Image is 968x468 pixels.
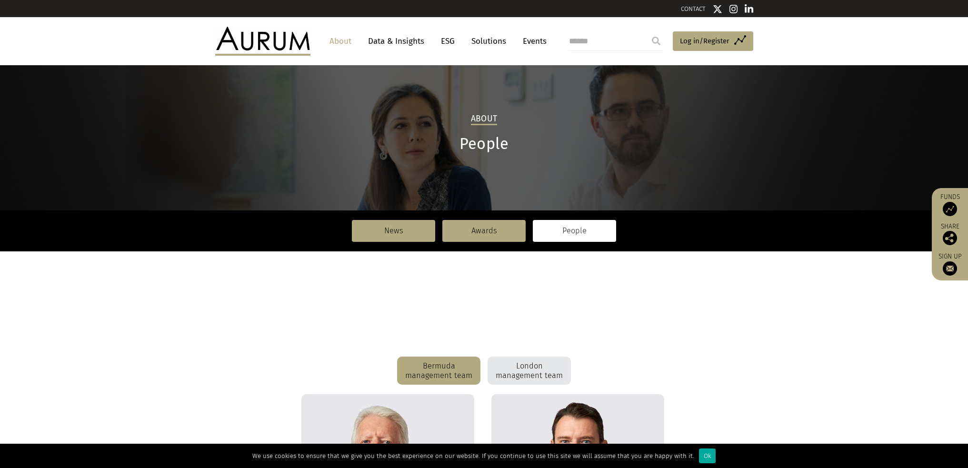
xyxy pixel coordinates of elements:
a: People [533,220,616,242]
a: News [352,220,435,242]
img: Share this post [943,231,957,245]
img: Access Funds [943,202,957,216]
a: Data & Insights [363,32,429,50]
img: Linkedin icon [745,4,753,14]
span: Log in/Register [680,35,729,47]
a: About [325,32,356,50]
div: Share [937,223,963,245]
a: Events [518,32,547,50]
img: Instagram icon [729,4,738,14]
div: Bermuda management team [397,357,480,385]
img: Aurum [215,27,310,55]
input: Submit [647,31,666,50]
img: Twitter icon [713,4,722,14]
a: Log in/Register [673,31,753,51]
a: ESG [436,32,459,50]
a: Awards [442,220,526,242]
a: Sign up [937,252,963,276]
a: Solutions [467,32,511,50]
div: Ok [699,448,716,463]
a: CONTACT [681,5,706,12]
div: London management team [488,357,571,385]
img: Sign up to our newsletter [943,261,957,276]
h1: People [215,135,753,153]
h2: About [471,114,497,125]
a: Funds [937,193,963,216]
